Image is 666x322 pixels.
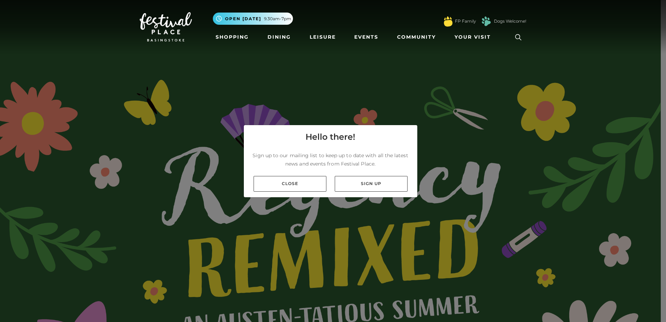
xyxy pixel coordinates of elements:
button: Open [DATE] 9.30am-7pm [213,13,293,25]
img: Festival Place Logo [140,12,192,41]
p: Sign up to our mailing list to keep up to date with all the latest news and events from Festival ... [249,151,412,168]
a: Sign up [335,176,408,192]
a: Close [254,176,326,192]
a: Events [351,31,381,44]
a: Community [394,31,439,44]
a: Dining [265,31,294,44]
a: FP Family [455,18,476,24]
a: Your Visit [452,31,497,44]
h4: Hello there! [305,131,355,143]
span: Your Visit [455,33,491,41]
a: Leisure [307,31,339,44]
span: 9.30am-7pm [264,16,291,22]
span: Open [DATE] [225,16,261,22]
a: Shopping [213,31,251,44]
a: Dogs Welcome! [494,18,526,24]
